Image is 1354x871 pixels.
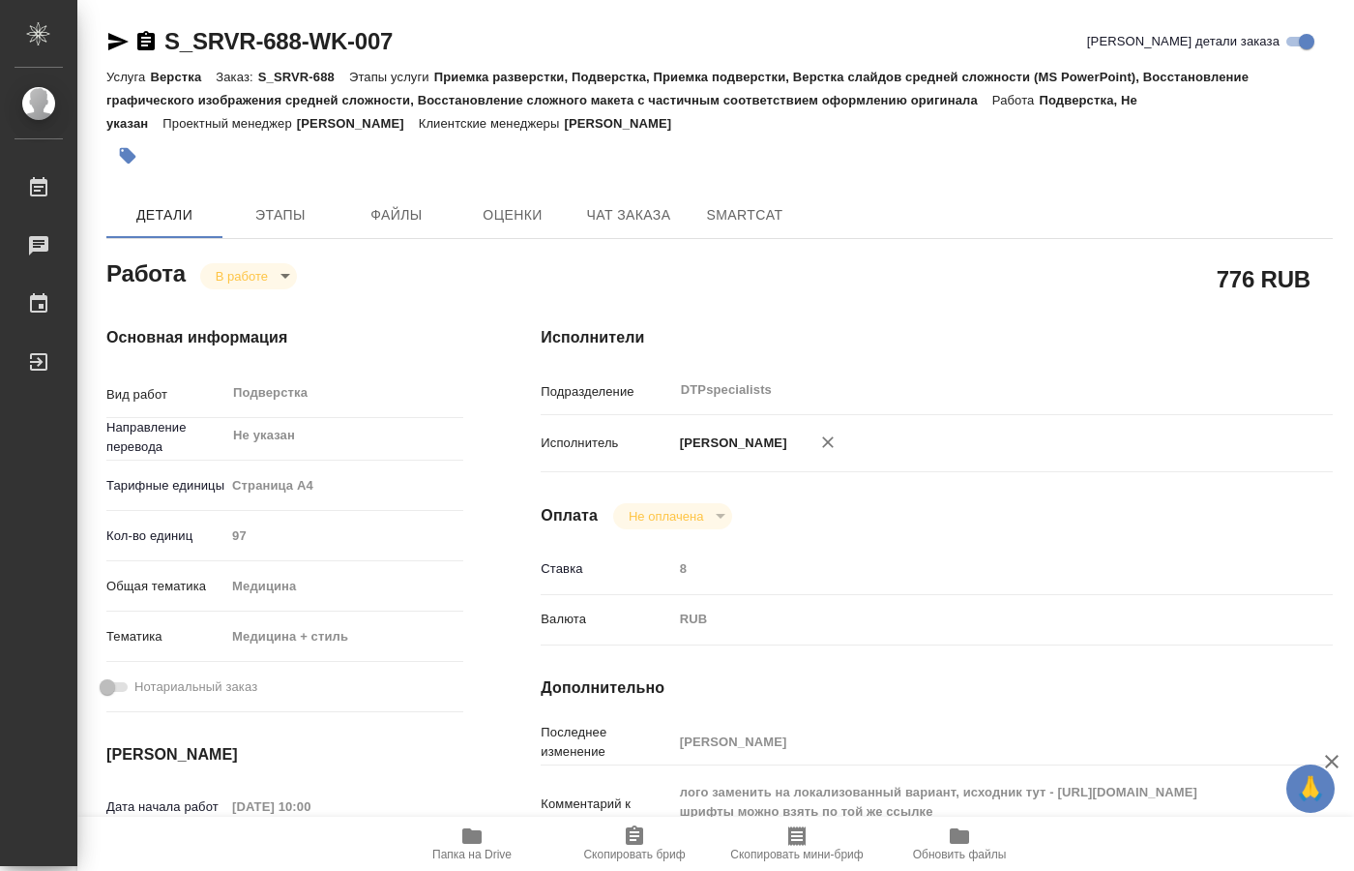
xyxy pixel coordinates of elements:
[297,116,419,131] p: [PERSON_NAME]
[541,676,1333,700] h4: Дополнительно
[106,30,130,53] button: Скопировать ссылку для ЯМессенджера
[106,70,1249,107] p: Приемка разверстки, Подверстка, Приемка подверстки, Верстка слайдов средней сложности (MS PowerPo...
[106,385,225,405] p: Вид работ
[1217,262,1310,295] h2: 776 RUB
[541,795,672,833] p: Комментарий к работе
[106,526,225,546] p: Кол-во единиц
[106,476,225,496] p: Тарифные единицы
[913,848,1007,861] span: Обновить файлы
[1294,768,1327,809] span: 🙏
[541,559,672,579] p: Ставка
[564,116,686,131] p: [PERSON_NAME]
[673,434,787,453] p: [PERSON_NAME]
[118,203,211,227] span: Детали
[134,30,158,53] button: Скопировать ссылку
[134,677,257,697] span: Нотариальный заказ
[613,503,732,529] div: В работе
[582,203,675,227] span: Чат заказа
[150,70,216,84] p: Верстка
[350,203,443,227] span: Файлы
[106,70,150,84] p: Услуга
[106,255,186,289] h2: Работа
[162,116,296,131] p: Проектный менеджер
[106,418,225,457] p: Направление перевода
[698,203,791,227] span: SmartCat
[673,776,1267,848] textarea: лого заменить на локализованный вариант, исходник тут - [URL][DOMAIN_NAME] шрифты можно взять по ...
[878,817,1041,871] button: Обновить файлы
[541,326,1333,349] h4: Исполнители
[225,469,463,502] div: Страница А4
[225,793,395,821] input: Пустое поле
[106,797,225,817] p: Дата начала работ
[225,620,463,653] div: Медицина + стиль
[391,817,553,871] button: Папка на Drive
[106,627,225,646] p: Тематика
[106,326,463,349] h4: Основная информация
[807,421,849,464] button: Удалить исполнителя
[466,203,559,227] span: Оценки
[583,848,685,861] span: Скопировать бриф
[225,522,463,550] input: Пустое поле
[541,504,598,527] h4: Оплата
[673,603,1267,636] div: RUB
[716,817,878,871] button: Скопировать мини-бриф
[673,728,1267,756] input: Пустое поле
[200,263,297,289] div: В работе
[541,434,672,453] p: Исполнитель
[106,577,225,596] p: Общая тематика
[225,570,463,603] div: Медицина
[210,268,274,285] button: В работе
[258,70,349,84] p: S_SRVR-688
[730,848,863,861] span: Скопировать мини-бриф
[349,70,434,84] p: Этапы услуги
[541,723,672,762] p: Последнее изменение
[106,743,463,766] h4: [PERSON_NAME]
[673,555,1267,583] input: Пустое поле
[553,817,716,871] button: Скопировать бриф
[1087,32,1280,51] span: [PERSON_NAME] детали заказа
[234,203,327,227] span: Этапы
[1286,765,1335,813] button: 🙏
[992,93,1040,107] p: Работа
[216,70,257,84] p: Заказ:
[623,508,709,525] button: Не оплачена
[541,610,672,629] p: Валюта
[419,116,565,131] p: Клиентские менеджеры
[106,135,149,177] button: Добавить тэг
[164,28,393,54] a: S_SRVR-688-WK-007
[432,848,512,861] span: Папка на Drive
[541,382,672,402] p: Подразделение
